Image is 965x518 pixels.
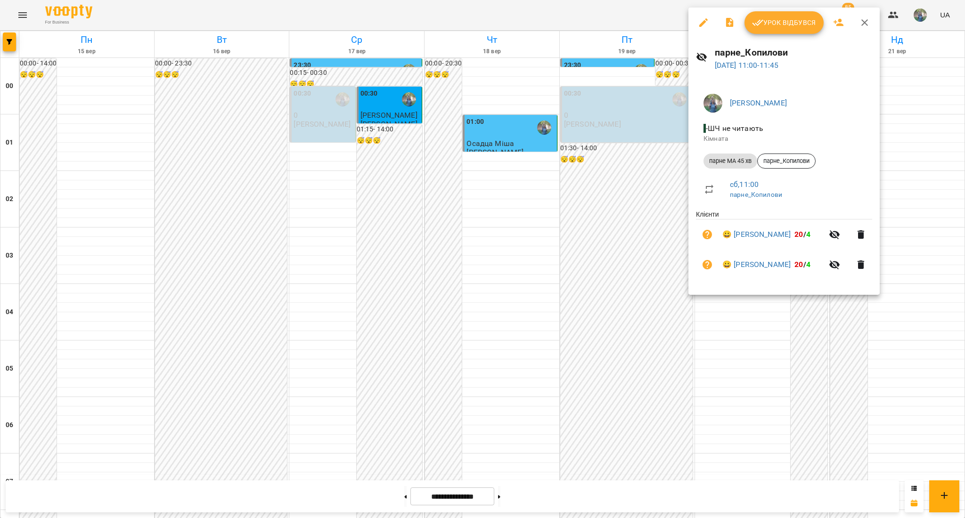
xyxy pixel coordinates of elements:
button: Урок відбувся [744,11,824,34]
b: / [794,230,810,239]
a: [PERSON_NAME] [730,98,787,107]
a: 😀 [PERSON_NAME] [722,259,791,270]
p: Кімната [703,134,865,144]
a: сб , 11:00 [730,180,759,189]
a: 😀 [PERSON_NAME] [722,229,791,240]
span: - ШЧ не читають [703,124,765,133]
h6: парне_Копилови [715,45,872,60]
span: парне_Копилови [758,157,815,165]
ul: Клієнти [696,210,872,283]
b: / [794,260,810,269]
button: Візит ще не сплачено. Додати оплату? [696,253,719,276]
span: Урок відбувся [752,17,816,28]
span: 4 [806,230,810,239]
img: de1e453bb906a7b44fa35c1e57b3518e.jpg [703,94,722,113]
span: парне МА 45 хв [703,157,757,165]
span: 20 [794,230,803,239]
span: 20 [794,260,803,269]
a: парне_Копилови [730,191,782,198]
span: 4 [806,260,810,269]
a: [DATE] 11:00-11:45 [715,61,779,70]
button: Візит ще не сплачено. Додати оплату? [696,223,719,246]
div: парне_Копилови [757,154,816,169]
